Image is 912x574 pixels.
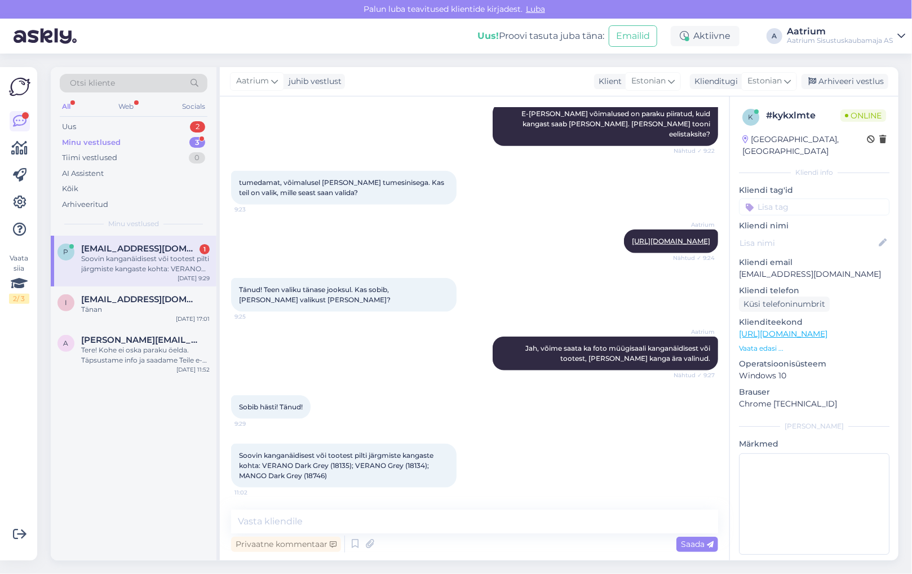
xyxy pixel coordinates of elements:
[739,316,889,328] p: Klienditeekond
[81,244,198,254] span: pille.heinla@gmail.com
[117,99,136,114] div: Web
[739,198,889,215] input: Lisa tag
[62,183,78,195] div: Kõik
[739,167,889,178] div: Kliendi info
[234,488,277,497] span: 11:02
[739,268,889,280] p: [EMAIL_ADDRESS][DOMAIN_NAME]
[840,109,886,122] span: Online
[523,4,548,14] span: Luba
[787,27,905,45] a: AatriumAatrium Sisustuskaubamaja AS
[189,152,205,164] div: 0
[65,298,67,307] span: i
[239,451,435,480] span: Soovin kanganäidisest või tootest pilti järgmiste kangaste kohta: VERANO Dark Grey (18135); VERAN...
[62,121,76,133] div: Uus
[739,257,889,268] p: Kliendi email
[81,345,210,365] div: Tere! Kohe ei oska paraku öelda. Täpsustame info ja saadame Teile e-postile [PERSON_NAME][EMAIL_A...
[180,99,207,114] div: Socials
[62,168,104,179] div: AI Assistent
[749,113,754,121] span: k
[70,77,115,89] span: Otsi kliente
[594,76,622,87] div: Klient
[81,254,210,274] div: Soovin kanganäidisest või tootest pilti järgmiste kangaste kohta: VERANO Dark Grey (18135); VERAN...
[239,285,391,304] span: Tänud! Teen valiku tänase jooksul. Kas sobib, [PERSON_NAME] valikust [PERSON_NAME]?
[672,328,715,336] span: Aatrium
[739,421,889,431] div: [PERSON_NAME]
[671,26,740,46] div: Aktiivne
[231,537,341,552] div: Privaatne kommentaar
[234,312,277,321] span: 9:25
[178,274,210,282] div: [DATE] 9:29
[81,335,198,345] span: andress.ssaar@gmail.com
[739,438,889,450] p: Märkmed
[521,109,712,138] span: E-[PERSON_NAME] võimalused on paraku piiratud, kuid kangast saab [PERSON_NAME]. [PERSON_NAME] too...
[609,25,657,47] button: Emailid
[787,27,893,36] div: Aatrium
[739,297,830,312] div: Küsi telefoninumbrit
[176,315,210,323] div: [DATE] 17:01
[81,304,210,315] div: Tänan
[62,137,121,148] div: Minu vestlused
[631,75,666,87] span: Estonian
[108,219,159,229] span: Minu vestlused
[234,420,277,428] span: 9:29
[64,248,69,256] span: p
[9,76,30,98] img: Askly Logo
[525,344,712,363] span: Jah, võime saata ka foto müügisaali kanganäidisest või tootest, [PERSON_NAME] kanga ära valinud.
[189,137,205,148] div: 3
[239,403,303,411] span: Sobib hästi! Tänud!
[672,254,715,262] span: Nähtud ✓ 9:24
[690,76,738,87] div: Klienditugi
[747,75,782,87] span: Estonian
[672,220,715,229] span: Aatrium
[632,237,710,245] a: [URL][DOMAIN_NAME]
[739,398,889,410] p: Chrome [TECHNICAL_ID]
[672,147,715,155] span: Nähtud ✓ 9:22
[62,199,108,210] div: Arhiveeritud
[284,76,342,87] div: juhib vestlust
[767,28,782,44] div: A
[239,178,446,197] span: tumedamat, võimalusel [PERSON_NAME] tumesinisega. Kas teil on valik, mille seast saan valida?
[190,121,205,133] div: 2
[787,36,893,45] div: Aatrium Sisustuskaubamaja AS
[236,75,269,87] span: Aatrium
[739,329,827,339] a: [URL][DOMAIN_NAME]
[766,109,840,122] div: # kykxlmte
[81,294,198,304] span: indrek.edasi@me.com
[60,99,73,114] div: All
[9,253,29,304] div: Vaata siia
[739,184,889,196] p: Kliendi tag'id
[739,285,889,297] p: Kliendi telefon
[64,339,69,347] span: a
[62,152,117,164] div: Tiimi vestlused
[742,134,867,157] div: [GEOGRAPHIC_DATA], [GEOGRAPHIC_DATA]
[739,358,889,370] p: Operatsioonisüsteem
[740,237,876,249] input: Lisa nimi
[739,386,889,398] p: Brauser
[739,220,889,232] p: Kliendi nimi
[477,29,604,43] div: Proovi tasuta juba täna:
[672,371,715,379] span: Nähtud ✓ 9:27
[739,370,889,382] p: Windows 10
[9,294,29,304] div: 2 / 3
[739,343,889,354] p: Vaata edasi ...
[176,365,210,374] div: [DATE] 11:52
[200,244,210,254] div: 1
[681,539,714,549] span: Saada
[802,74,888,89] div: Arhiveeri vestlus
[234,205,277,214] span: 9:23
[477,30,499,41] b: Uus!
